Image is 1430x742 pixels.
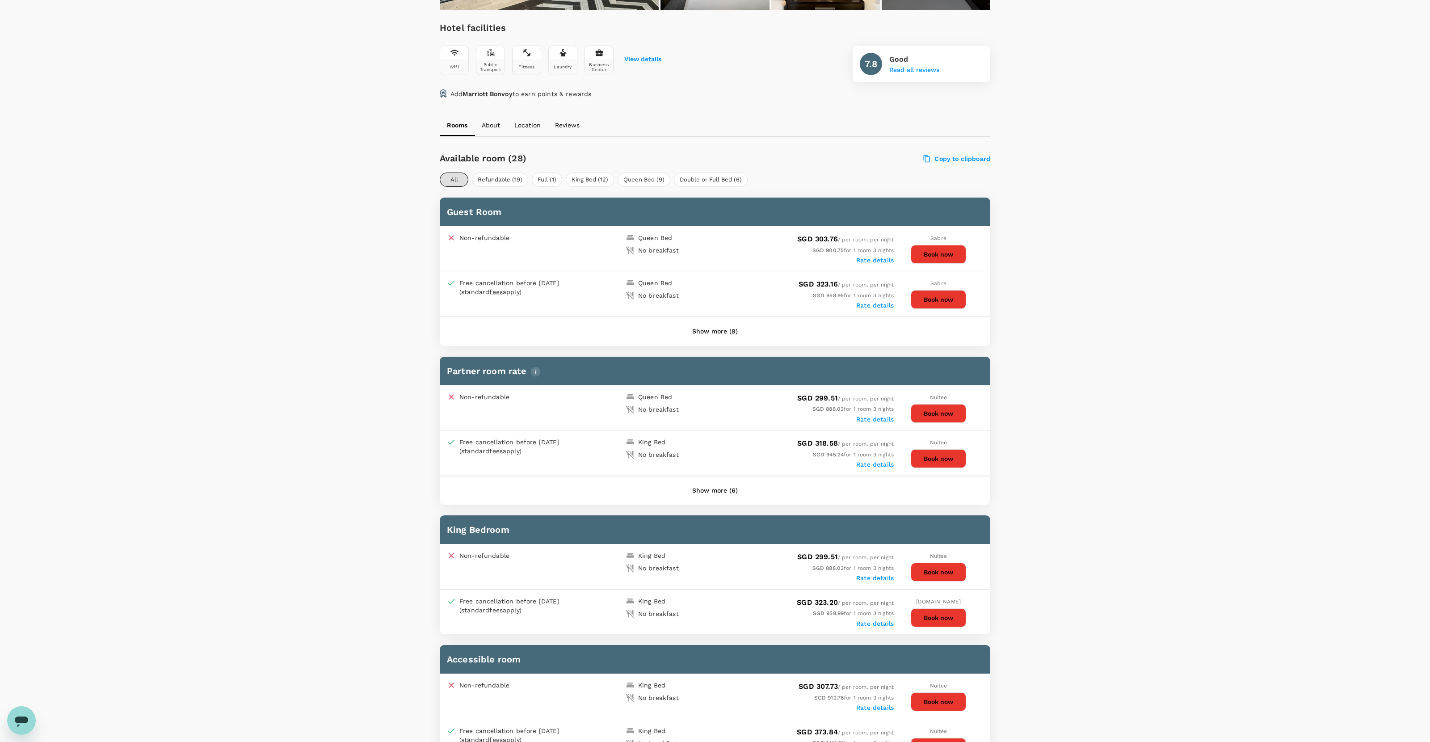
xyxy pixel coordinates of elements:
span: Marriott Bonvoy [463,90,512,97]
button: Refundable (19) [472,173,528,187]
span: / per room, per night [797,729,894,736]
span: SGD 323.16 [799,280,838,288]
span: SGD 373.84 [797,728,838,736]
span: / per room, per night [797,236,894,243]
h6: Guest Room [447,205,983,219]
span: fees [489,288,503,295]
span: / per room, per night [799,684,894,690]
span: Nuitee [930,553,947,559]
div: No breakfast [638,246,679,255]
span: SGD 323.20 [797,598,838,607]
img: king-bed-icon [626,233,635,242]
span: SGD 318.58 [797,439,838,447]
span: SGD 307.73 [799,682,838,691]
div: No breakfast [638,450,679,459]
label: Rate details [856,704,894,711]
span: SGD 888.03 [812,565,844,571]
div: King Bed [638,438,665,447]
img: king-bed-icon [626,438,635,447]
p: Good [889,54,939,65]
p: Rooms [447,121,467,130]
img: king-bed-icon [626,681,635,690]
div: Free cancellation before [DATE] (standard apply) [459,278,580,296]
span: for 1 room 3 nights [812,406,894,412]
button: Show more (6) [680,480,750,502]
span: for 1 room 3 nights [812,565,894,571]
h6: Available room (28) [440,151,759,165]
button: Book now [911,563,966,582]
button: Full (1) [532,173,562,187]
label: Rate details [856,416,894,423]
span: / per room, per night [797,554,894,561]
img: info-tooltip-icon [530,367,541,377]
div: Queen Bed [638,278,672,287]
div: Public Transport [478,62,503,72]
span: Sabre [930,280,946,287]
label: Rate details [856,574,894,582]
div: Business Center [587,62,611,72]
span: for 1 room 3 nights [814,695,894,701]
div: King Bed [638,681,665,690]
button: Book now [911,404,966,423]
img: king-bed-icon [626,278,635,287]
div: Wifi [450,64,459,69]
iframe: Button to launch messaging window [7,706,36,735]
span: Nuitee [930,394,947,401]
span: SGD 958.99 [813,610,844,616]
img: king-bed-icon [626,726,635,735]
h6: Hotel facilities [440,21,661,35]
div: Free cancellation before [DATE] (standard apply) [459,597,580,615]
img: king-bed-icon [626,551,635,560]
span: SGD 900.75 [812,247,844,253]
span: Nuitee [930,728,947,734]
div: No breakfast [638,405,679,414]
span: for 1 room 3 nights [813,451,894,458]
h6: Accessible room [447,652,983,666]
div: Laundry [554,64,572,69]
button: King Bed (12) [566,173,614,187]
span: [DOMAIN_NAME] [916,599,961,605]
p: Non-refundable [459,233,509,242]
div: King Bed [638,551,665,560]
button: Book now [911,608,966,627]
div: King Bed [638,726,665,735]
label: Rate details [856,257,894,264]
button: Queen Bed (9) [618,173,670,187]
button: Book now [911,692,966,711]
label: Rate details [856,302,894,309]
div: Free cancellation before [DATE] (standard apply) [459,438,580,455]
div: No breakfast [638,291,679,300]
span: for 1 room 3 nights [812,247,894,253]
button: View details [624,56,661,63]
span: Nuitee [930,683,947,689]
p: About [482,121,500,130]
span: for 1 room 3 nights [813,292,894,299]
span: for 1 room 3 nights [813,610,894,616]
div: Queen Bed [638,392,672,401]
h6: King Bedroom [447,523,983,537]
span: fees [489,607,503,614]
span: / per room, per night [797,396,894,402]
span: Sabre [930,235,946,241]
span: Nuitee [930,439,947,446]
label: Rate details [856,461,894,468]
label: Rate details [856,620,894,627]
span: SGD 303.76 [797,235,838,243]
span: SGD 958.95 [813,292,844,299]
span: SGD 912.78 [814,695,844,701]
span: fees [489,447,503,455]
button: Book now [911,449,966,468]
span: / per room, per night [797,600,894,606]
span: SGD 299.51 [797,552,838,561]
button: Double or Full Bed (6) [674,173,748,187]
label: Copy to clipboard [924,155,990,163]
span: SGD 945.24 [813,451,844,458]
img: king-bed-icon [626,597,635,606]
div: No breakfast [638,564,679,573]
span: SGD 299.51 [797,394,838,402]
p: Reviews [555,121,580,130]
span: / per room, per night [799,282,894,288]
div: No breakfast [638,693,679,702]
img: king-bed-icon [626,392,635,401]
p: Non-refundable [459,392,509,401]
